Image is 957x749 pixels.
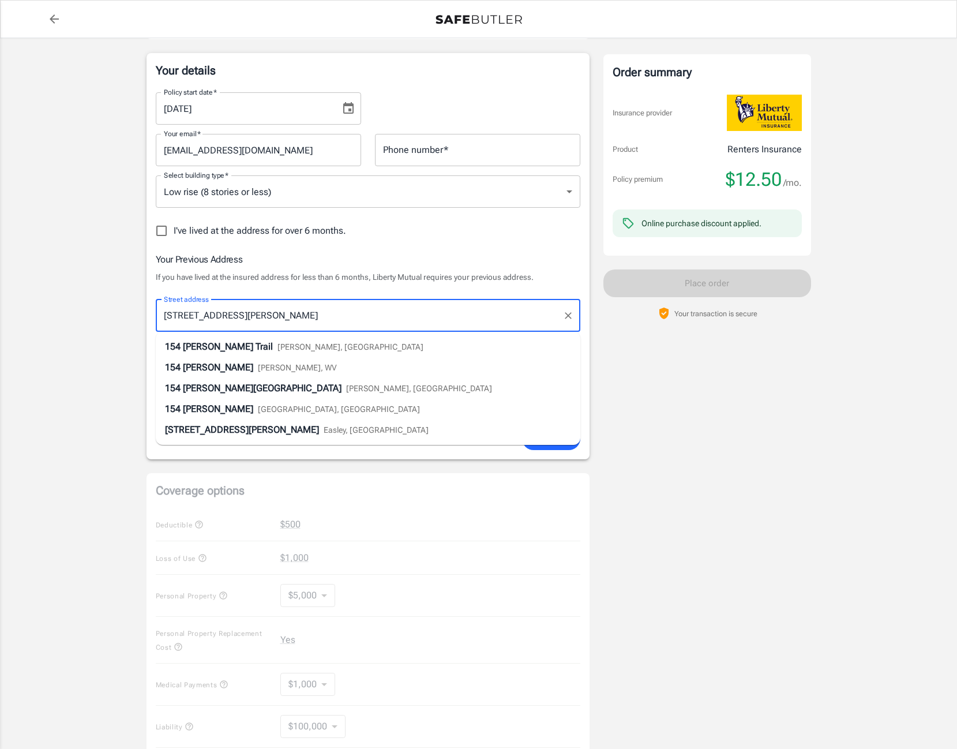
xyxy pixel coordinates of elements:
p: Policy premium [613,174,663,185]
span: 154 [165,362,181,373]
p: Renters Insurance [727,143,802,156]
span: [STREET_ADDRESS][PERSON_NAME] [165,424,319,435]
div: Online purchase discount applied. [641,218,761,229]
button: Choose date, selected date is Sep 30, 2025 [337,97,360,120]
img: Back to quotes [436,15,522,24]
span: $12.50 [726,168,782,191]
span: [PERSON_NAME] Trail [183,341,273,352]
label: Street address [164,294,209,304]
span: [PERSON_NAME] [183,403,253,414]
button: Clear [560,308,576,324]
span: [PERSON_NAME][GEOGRAPHIC_DATA] [183,383,341,394]
input: MM/DD/YYYY [156,92,332,125]
img: Liberty Mutual [727,95,802,131]
label: Policy start date [164,87,217,97]
span: [PERSON_NAME] [183,362,253,373]
p: Your details [156,62,580,78]
a: back to quotes [43,8,66,31]
div: Low rise (8 stories or less) [156,175,580,208]
input: Enter email [156,134,361,166]
span: 154 [165,383,181,394]
label: Select building type [164,170,228,180]
span: [PERSON_NAME], [GEOGRAPHIC_DATA] [277,342,423,351]
span: 154 [165,403,181,414]
label: Your email [164,129,201,138]
input: Enter number [375,134,580,166]
div: Order summary [613,63,802,81]
span: [PERSON_NAME], WV [258,363,337,372]
p: If you have lived at the insured address for less than 6 months, Liberty Mutual requires your pre... [156,271,580,283]
span: Easley, [GEOGRAPHIC_DATA] [324,425,429,435]
p: Your transaction is secure [674,308,757,319]
span: /mo. [783,175,802,191]
h6: Your Previous Address [156,252,580,267]
span: I've lived at the address for over 6 months. [174,224,346,238]
span: [PERSON_NAME], [GEOGRAPHIC_DATA] [346,384,492,393]
p: Product [613,144,638,155]
p: Insurance provider [613,107,672,119]
span: 154 [165,341,181,352]
span: [GEOGRAPHIC_DATA], [GEOGRAPHIC_DATA] [258,405,420,414]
